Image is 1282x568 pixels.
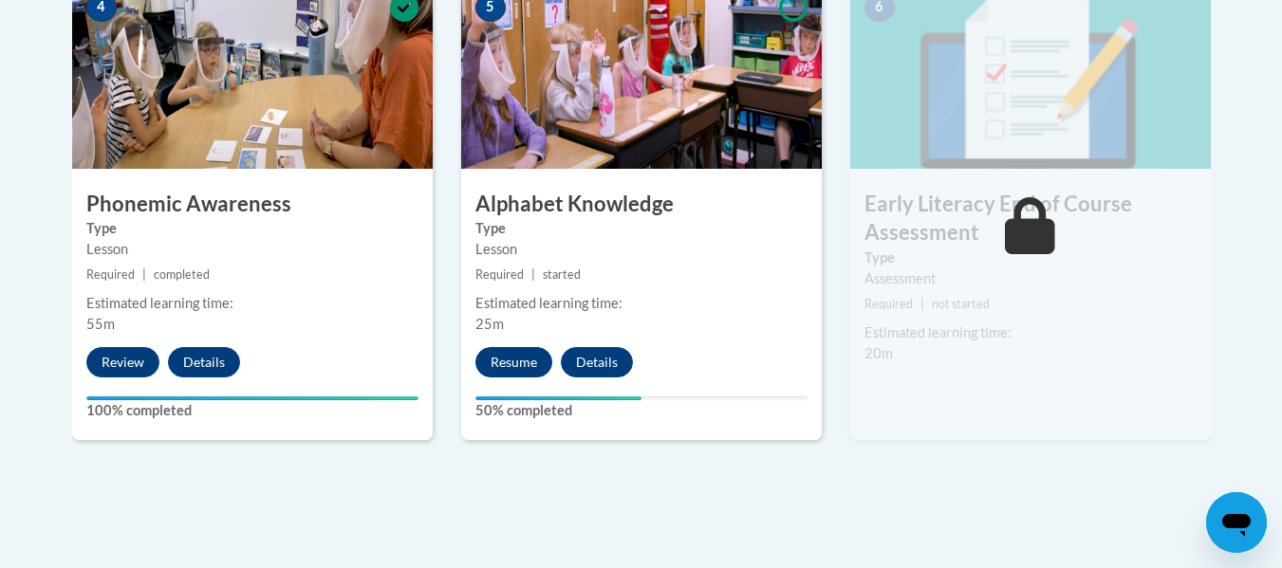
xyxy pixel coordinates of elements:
[561,347,633,377] button: Details
[86,293,418,314] div: Estimated learning time:
[531,267,535,282] span: |
[864,247,1197,268] label: Type
[864,297,913,311] span: Required
[475,239,808,260] div: Lesson
[864,345,893,361] span: 20m
[475,347,552,377] button: Resume
[475,316,504,332] span: 25m
[864,322,1197,343] div: Estimated learning time:
[86,218,418,239] label: Type
[543,267,581,282] span: started
[86,316,115,332] span: 55m
[461,190,822,219] h3: Alphabet Knowledge
[86,396,418,400] div: Your progress
[1206,492,1267,553] iframe: Button to launch messaging window
[475,396,641,400] div: Your progress
[920,297,924,311] span: |
[475,400,808,421] label: 50% completed
[475,293,808,314] div: Estimated learning time:
[86,267,135,282] span: Required
[932,297,990,311] span: not started
[475,267,524,282] span: Required
[475,218,808,239] label: Type
[864,268,1197,289] div: Assessment
[86,347,159,377] button: Review
[86,239,418,260] div: Lesson
[142,267,146,282] span: |
[86,400,418,421] label: 100% completed
[154,267,210,282] span: completed
[168,347,240,377] button: Details
[72,190,433,219] h3: Phonemic Awareness
[850,190,1211,248] h3: Early Literacy End of Course Assessment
